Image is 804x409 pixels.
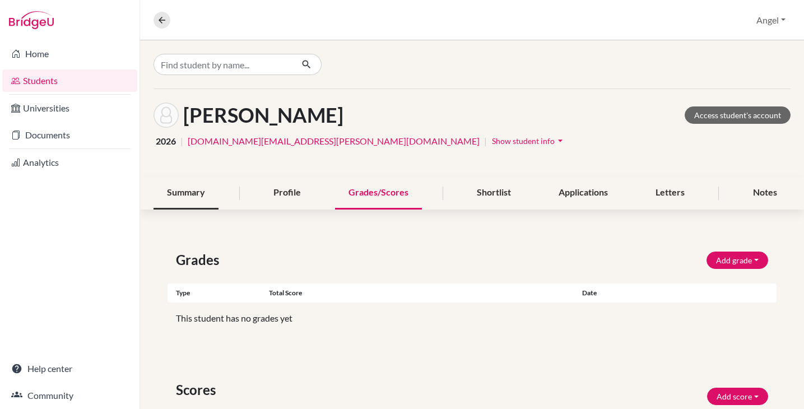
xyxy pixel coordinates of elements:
span: | [180,134,183,148]
div: Type [168,288,269,298]
i: arrow_drop_down [555,135,566,146]
span: Grades [176,250,224,270]
button: Add score [707,388,768,405]
div: Total score [269,288,574,298]
h1: [PERSON_NAME] [183,103,343,127]
div: Grades/Scores [335,176,422,210]
img: Bridge-U [9,11,54,29]
button: Show student infoarrow_drop_down [491,132,566,150]
a: Home [2,43,137,65]
span: Scores [176,380,220,400]
a: Access student's account [685,106,791,124]
a: [DOMAIN_NAME][EMAIL_ADDRESS][PERSON_NAME][DOMAIN_NAME] [188,134,480,148]
span: 2026 [156,134,176,148]
a: Universities [2,97,137,119]
input: Find student by name... [154,54,292,75]
div: Shortlist [463,176,524,210]
div: Letters [642,176,698,210]
div: Notes [740,176,791,210]
span: Show student info [492,136,555,146]
a: Analytics [2,151,137,174]
span: | [484,134,487,148]
a: Students [2,69,137,92]
div: Profile [260,176,314,210]
div: Date [574,288,726,298]
button: Add grade [707,252,768,269]
a: Community [2,384,137,407]
p: This student has no grades yet [176,312,768,325]
img: Jihwan Kim's avatar [154,103,179,128]
a: Documents [2,124,137,146]
div: Summary [154,176,219,210]
button: Angel [751,10,791,31]
a: Help center [2,357,137,380]
div: Applications [545,176,621,210]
